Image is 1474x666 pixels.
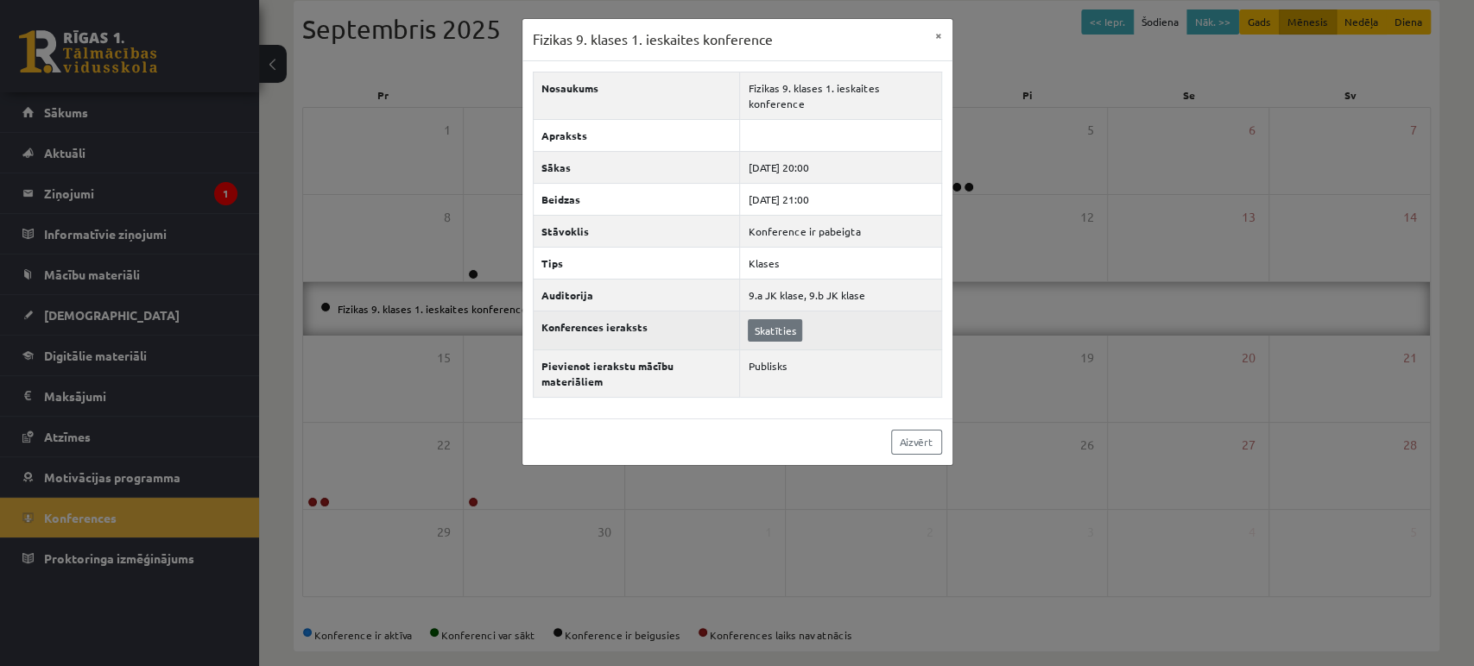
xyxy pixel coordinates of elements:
a: Aizvērt [891,430,942,455]
td: Klases [740,247,941,279]
th: Stāvoklis [533,215,740,247]
th: Konferences ieraksts [533,311,740,349]
h3: Fizikas 9. klases 1. ieskaites konference [533,29,773,50]
th: Tips [533,247,740,279]
td: [DATE] 21:00 [740,183,941,215]
th: Nosaukums [533,72,740,119]
a: Skatīties [748,319,802,342]
td: [DATE] 20:00 [740,151,941,183]
th: Beidzas [533,183,740,215]
th: Sākas [533,151,740,183]
td: 9.a JK klase, 9.b JK klase [740,279,941,311]
td: Fizikas 9. klases 1. ieskaites konference [740,72,941,119]
th: Pievienot ierakstu mācību materiāliem [533,349,740,397]
td: Konference ir pabeigta [740,215,941,247]
th: Auditorija [533,279,740,311]
td: Publisks [740,349,941,397]
th: Apraksts [533,119,740,151]
button: × [925,19,952,52]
